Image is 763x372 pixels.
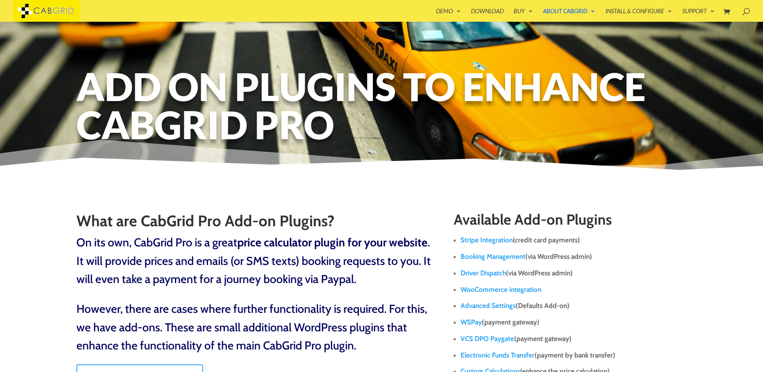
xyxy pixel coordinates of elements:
[514,8,533,22] a: Buy
[471,8,504,22] a: Download
[461,318,482,326] a: WSPay
[461,335,514,343] a: VCS DPO Paygate
[461,252,525,260] a: Booking Management
[461,269,506,277] a: Driver Dispatch
[461,285,541,293] a: WooCommerce integration
[682,8,715,22] a: Support
[461,314,687,331] li: (payment gateway)
[461,236,513,244] a: Stripe Integration
[461,351,535,359] a: Electronic Funds Transfer
[237,236,428,249] strong: price calculator plugin for your website
[461,302,516,310] a: Advanced Settings
[454,212,687,232] h3: Available Add-on Plugins
[436,8,461,22] a: Demo
[461,347,687,364] li: (payment by bank transfer)
[461,232,687,248] li: (credit card payments)
[76,67,687,148] h1: Add On Plugins to Enhance CabGrid Pro
[713,322,763,360] iframe: chat widget
[605,8,672,22] a: Install & Configure
[76,213,435,234] h3: What are CabGrid Pro Add-on Plugins?
[543,8,595,22] a: About CabGrid
[13,6,80,14] a: CabGrid Taxi Plugin
[461,298,687,314] li: (Defaults Add-on)
[461,265,687,281] li: (via WordPress admin)
[76,300,435,355] p: However, there are cases where further functionality is required. For this, we have add-ons. Thes...
[76,234,435,300] p: On its own, CabGrid Pro is a great . It will provide prices and emails (or SMS texts) booking req...
[461,248,687,265] li: (via WordPress admin)
[461,331,687,347] li: (payment gateway)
